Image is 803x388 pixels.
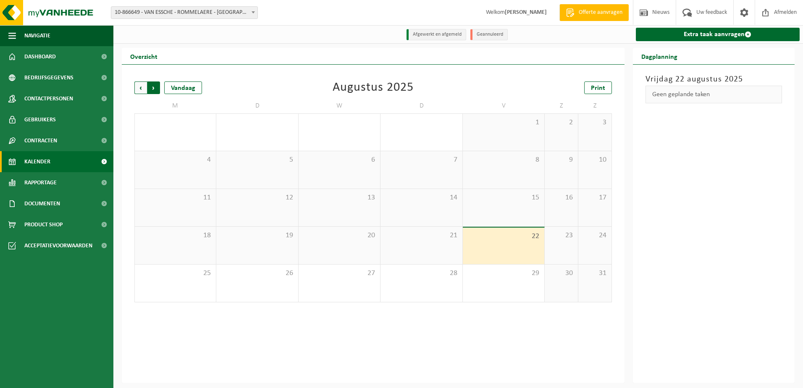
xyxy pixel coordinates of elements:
span: 14 [385,193,458,202]
span: Kalender [24,151,50,172]
span: 27 [303,269,376,278]
span: 7 [385,155,458,165]
span: Contracten [24,130,57,151]
span: 16 [549,193,574,202]
div: Vandaag [164,81,202,94]
span: 24 [583,231,607,240]
span: 25 [139,269,212,278]
a: Print [584,81,612,94]
td: D [216,98,298,113]
span: 21 [385,231,458,240]
span: 13 [303,193,376,202]
span: 12 [220,193,294,202]
h3: Vrijdag 22 augustus 2025 [646,73,782,86]
span: 20 [303,231,376,240]
span: 26 [220,269,294,278]
span: 29 [467,269,540,278]
span: 5 [220,155,294,165]
li: Afgewerkt en afgemeld [407,29,466,40]
div: Geen geplande taken [646,86,782,103]
span: Acceptatievoorwaarden [24,235,92,256]
span: Rapportage [24,172,57,193]
span: Documenten [24,193,60,214]
span: Volgende [147,81,160,94]
span: Navigatie [24,25,50,46]
span: Offerte aanvragen [577,8,625,17]
td: D [381,98,462,113]
span: 23 [549,231,574,240]
span: 10-866649 - VAN ESSCHE - ROMMELAERE - HERTSBERGE [111,6,258,19]
span: Gebruikers [24,109,56,130]
span: 30 [549,269,574,278]
h2: Dagplanning [633,48,686,64]
span: 28 [385,269,458,278]
span: 6 [303,155,376,165]
li: Geannuleerd [470,29,508,40]
td: V [463,98,545,113]
span: 15 [467,193,540,202]
span: 22 [467,232,540,241]
span: Vorige [134,81,147,94]
span: Dashboard [24,46,56,67]
span: Contactpersonen [24,88,73,109]
div: Augustus 2025 [333,81,414,94]
td: Z [578,98,612,113]
span: 2 [549,118,574,127]
h2: Overzicht [122,48,166,64]
span: 10-866649 - VAN ESSCHE - ROMMELAERE - HERTSBERGE [111,7,257,18]
span: 31 [583,269,607,278]
span: 18 [139,231,212,240]
span: Print [591,85,605,92]
span: 3 [583,118,607,127]
span: 11 [139,193,212,202]
span: Product Shop [24,214,63,235]
span: 4 [139,155,212,165]
td: M [134,98,216,113]
a: Offerte aanvragen [559,4,629,21]
span: 1 [467,118,540,127]
span: 10 [583,155,607,165]
span: 19 [220,231,294,240]
span: Bedrijfsgegevens [24,67,73,88]
strong: [PERSON_NAME] [505,9,547,16]
a: Extra taak aanvragen [636,28,800,41]
span: 17 [583,193,607,202]
span: 8 [467,155,540,165]
td: W [299,98,381,113]
span: 9 [549,155,574,165]
td: Z [545,98,578,113]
